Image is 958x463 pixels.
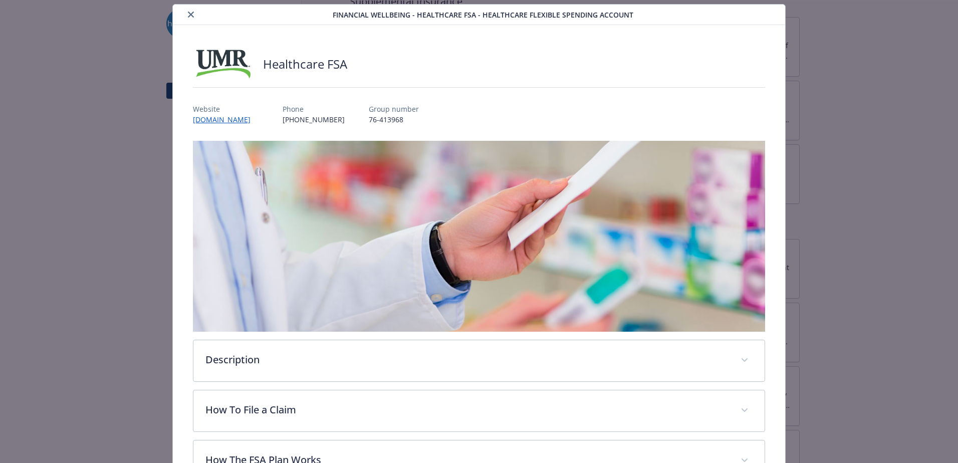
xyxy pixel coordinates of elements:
[369,104,419,114] p: Group number
[193,115,259,124] a: [DOMAIN_NAME]
[263,56,347,73] h2: Healthcare FSA
[193,340,765,381] div: Description
[283,104,345,114] p: Phone
[205,352,729,367] p: Description
[193,104,259,114] p: Website
[193,49,253,79] img: UMR
[185,9,197,21] button: close
[333,10,633,20] span: Financial Wellbeing - Healthcare FSA - Healthcare Flexible Spending Account
[193,141,765,332] img: banner
[193,390,765,431] div: How To File a Claim
[283,114,345,125] p: [PHONE_NUMBER]
[205,402,729,417] p: How To File a Claim
[369,114,419,125] p: 76-413968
